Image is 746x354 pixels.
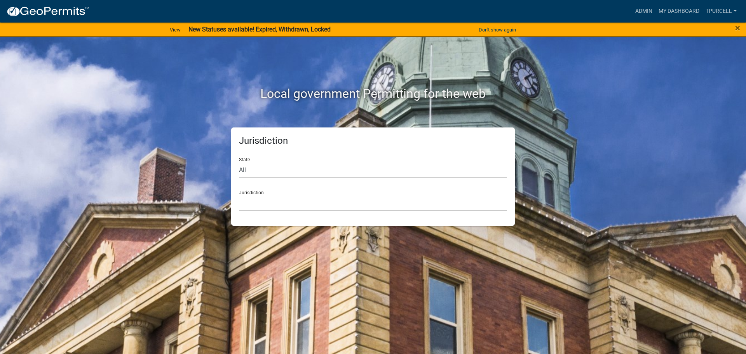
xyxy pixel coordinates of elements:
h2: Local government Permitting for the web [157,86,589,101]
span: × [735,23,740,33]
a: My Dashboard [655,4,702,19]
h5: Jurisdiction [239,135,507,146]
a: View [167,23,184,36]
a: Admin [632,4,655,19]
strong: New Statuses available! Expired, Withdrawn, Locked [188,26,331,33]
a: Tpurcell [702,4,740,19]
button: Don't show again [476,23,519,36]
button: Close [735,23,740,33]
